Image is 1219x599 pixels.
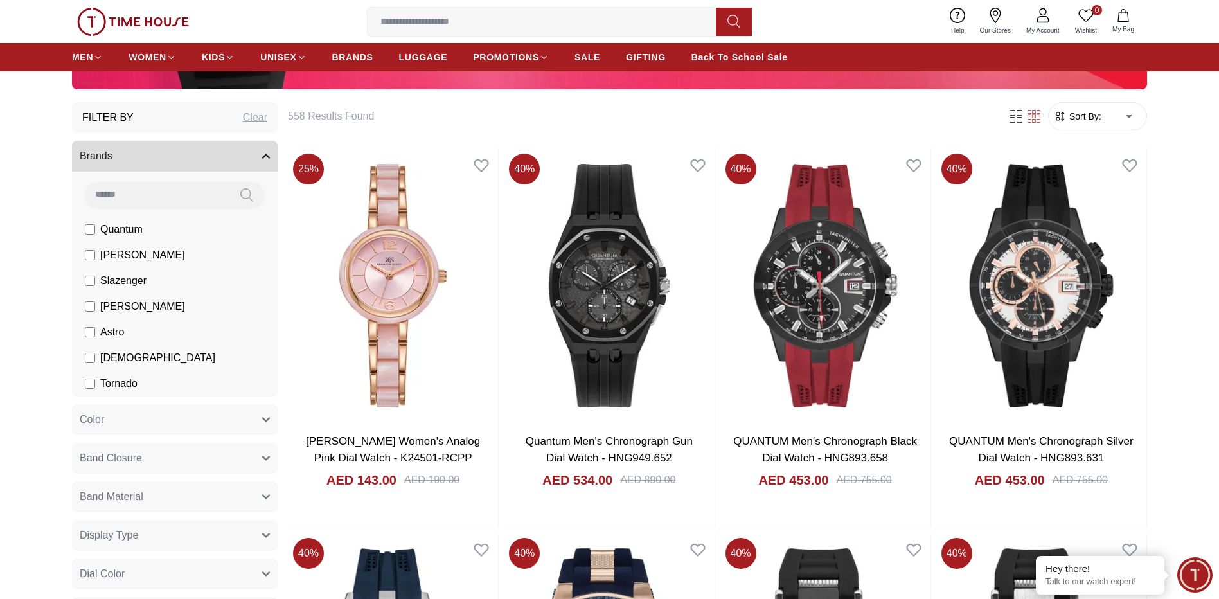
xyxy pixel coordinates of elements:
[626,51,666,64] span: GIFTING
[542,471,612,489] h4: AED 534.00
[72,51,93,64] span: MEN
[626,46,666,69] a: GIFTING
[941,538,972,569] span: 40 %
[72,443,278,474] button: Band Closure
[949,435,1134,464] a: QUANTUM Men's Chronograph Silver Dial Watch - HNG893.631
[941,154,972,184] span: 40 %
[85,353,95,363] input: [DEMOGRAPHIC_DATA]
[100,325,124,340] span: Astro
[202,46,235,69] a: KIDS
[1054,110,1101,123] button: Sort By:
[293,154,324,184] span: 25 %
[72,520,278,551] button: Display Type
[504,148,714,424] img: Quantum Men's Chronograph Gun Dial Watch - HNG949.652
[260,46,306,69] a: UNISEX
[129,51,166,64] span: WOMEN
[574,51,600,64] span: SALE
[1107,24,1139,34] span: My Bag
[80,566,125,582] span: Dial Color
[399,46,448,69] a: LUGGAGE
[293,538,324,569] span: 40 %
[473,46,549,69] a: PROMOTIONS
[943,5,972,38] a: Help
[1021,26,1065,35] span: My Account
[733,435,917,464] a: QUANTUM Men's Chronograph Black Dial Watch - HNG893.658
[72,481,278,512] button: Band Material
[936,148,1146,424] img: QUANTUM Men's Chronograph Silver Dial Watch - HNG893.631
[399,51,448,64] span: LUGGAGE
[1070,26,1102,35] span: Wishlist
[1177,557,1213,593] div: Chat Widget
[526,435,693,464] a: Quantum Men's Chronograph Gun Dial Watch - HNG949.652
[80,412,104,427] span: Color
[100,350,215,366] span: [DEMOGRAPHIC_DATA]
[1067,110,1101,123] span: Sort By:
[574,46,600,69] a: SALE
[77,8,189,36] img: ...
[1045,562,1155,575] div: Hey there!
[85,276,95,286] input: Slazenger
[975,26,1016,35] span: Our Stores
[129,46,176,69] a: WOMEN
[80,489,143,505] span: Band Material
[509,538,540,569] span: 40 %
[972,5,1019,38] a: Our Stores
[1067,5,1105,38] a: 0Wishlist
[72,404,278,435] button: Color
[72,46,103,69] a: MEN
[509,154,540,184] span: 40 %
[72,559,278,589] button: Dial Color
[288,148,498,424] img: Kenneth Scott Women's Analog Pink Dial Watch - K24501-RCPP
[260,51,296,64] span: UNISEX
[759,471,829,489] h4: AED 453.00
[620,472,675,488] div: AED 890.00
[85,301,95,312] input: [PERSON_NAME]
[100,299,185,314] span: [PERSON_NAME]
[243,110,267,125] div: Clear
[720,148,930,424] img: QUANTUM Men's Chronograph Black Dial Watch - HNG893.658
[1092,5,1102,15] span: 0
[306,435,480,464] a: [PERSON_NAME] Women's Analog Pink Dial Watch - K24501-RCPP
[1053,472,1108,488] div: AED 755.00
[975,471,1045,489] h4: AED 453.00
[100,273,147,289] span: Slazenger
[85,379,95,389] input: Tornado
[404,472,459,488] div: AED 190.00
[725,538,756,569] span: 40 %
[332,46,373,69] a: BRANDS
[332,51,373,64] span: BRANDS
[100,247,185,263] span: [PERSON_NAME]
[946,26,970,35] span: Help
[836,472,891,488] div: AED 755.00
[1105,6,1142,37] button: My Bag
[85,250,95,260] input: [PERSON_NAME]
[85,224,95,235] input: Quantum
[691,46,788,69] a: Back To School Sale
[80,528,138,543] span: Display Type
[100,376,138,391] span: Tornado
[82,110,134,125] h3: Filter By
[100,222,143,237] span: Quantum
[80,148,112,164] span: Brands
[1045,577,1155,587] p: Talk to our watch expert!
[202,51,225,64] span: KIDS
[725,154,756,184] span: 40 %
[72,141,278,172] button: Brands
[85,327,95,337] input: Astro
[288,109,992,124] h6: 558 Results Found
[326,471,396,489] h4: AED 143.00
[473,51,539,64] span: PROMOTIONS
[691,51,788,64] span: Back To School Sale
[80,451,142,466] span: Band Closure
